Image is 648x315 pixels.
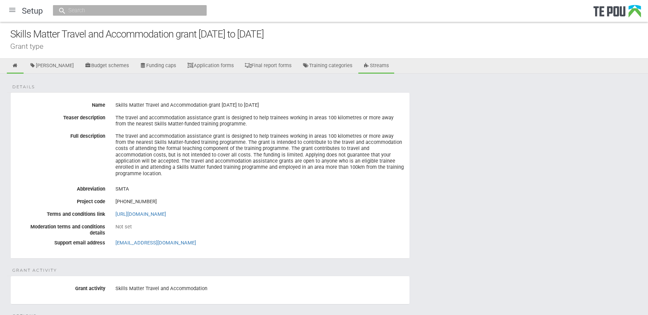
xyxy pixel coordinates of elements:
a: Funding caps [135,59,182,74]
label: Support email address [11,237,110,246]
div: Not set [115,224,404,230]
a: [EMAIL_ADDRESS][DOMAIN_NAME] [115,240,196,246]
p: The travel and accommodation assistance grant is designed to help trainees working in areas 100 k... [115,133,404,177]
div: Skills Matter Travel and Accommodation grant [DATE] to [DATE] [10,27,648,42]
label: Moderation terms and conditions details [11,221,110,236]
div: SMTA [115,183,404,195]
div: [PHONE_NUMBER] [115,196,404,208]
input: Search [66,7,187,14]
div: Skills Matter Travel and Accommodation [115,283,404,295]
div: The travel and accommodation assistance grant is designed to help trainees working in areas 100 k... [115,112,404,130]
a: Final report forms [240,59,297,74]
label: Full description [11,131,110,139]
label: Name [11,100,110,108]
label: Project code [11,196,110,205]
label: Abbreviation [11,183,110,192]
label: Teaser description [11,112,110,121]
a: [URL][DOMAIN_NAME] [115,211,166,217]
div: Grant type [10,43,648,50]
a: Application forms [182,59,239,74]
div: Skills Matter Travel and Accommodation grant [DATE] to [DATE] [115,100,404,111]
a: Training categories [298,59,358,74]
label: Terms and conditions link [11,209,110,217]
a: Streams [358,59,394,74]
span: Grant Activity [12,267,57,273]
span: Details [12,84,35,90]
a: [PERSON_NAME] [24,59,79,74]
label: Grant activity [11,283,110,291]
a: Budget schemes [80,59,134,74]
